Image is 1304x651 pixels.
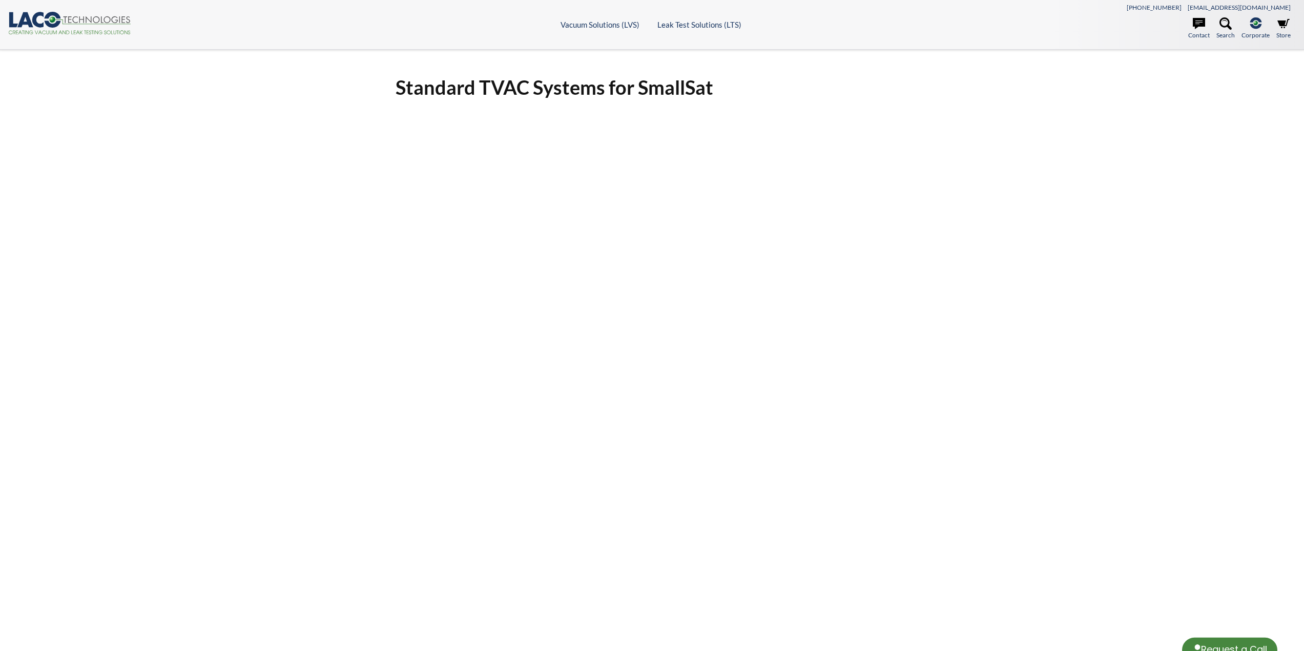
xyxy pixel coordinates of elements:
[1216,17,1235,40] a: Search
[1188,17,1210,40] a: Contact
[561,20,639,29] a: Vacuum Solutions (LVS)
[1276,17,1291,40] a: Store
[1241,30,1270,40] span: Corporate
[1127,4,1182,11] a: [PHONE_NUMBER]
[657,20,741,29] a: Leak Test Solutions (LTS)
[1188,4,1291,11] a: [EMAIL_ADDRESS][DOMAIN_NAME]
[396,75,909,100] h1: Standard TVAC Systems for SmallSat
